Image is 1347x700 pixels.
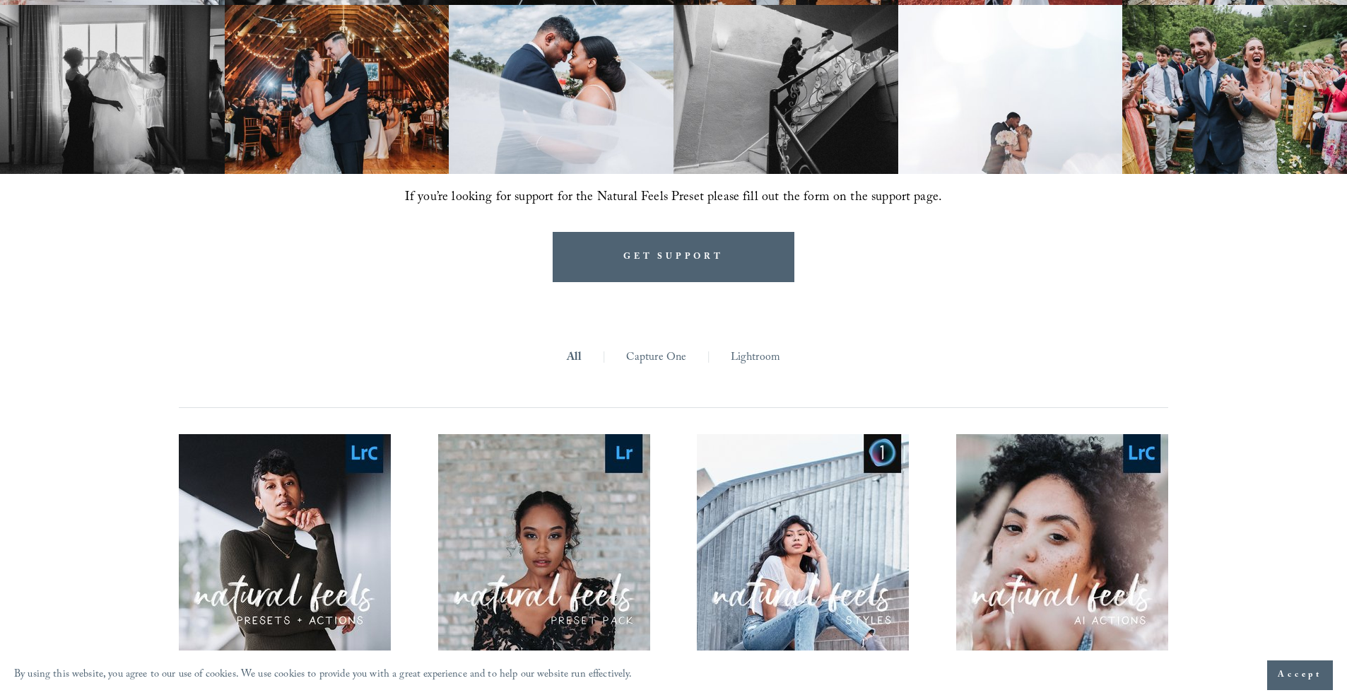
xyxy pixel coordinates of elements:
img: Intimate wedding reception NC couple dance [225,5,449,174]
span: | [707,347,710,369]
span: Accept [1278,668,1322,682]
p: By using this website, you agree to our use of cookies. We use cookies to provide you with a grea... [14,665,633,686]
a: GET SUPPORT [553,232,794,282]
img: Candid wedding photographer in Raleigh [673,5,898,174]
a: All [567,347,582,369]
a: Capture One [626,347,687,369]
img: Beautiful bride and groom portrait photography [449,5,673,174]
img: Intimate wedding portrait first kiss NC [898,5,1123,174]
span: If you’re looking for support for the Natural Feels Preset please fill out the form on the suppor... [405,187,942,209]
button: Accept [1267,660,1333,690]
span: | [602,347,606,369]
img: Happy newlywed celebration down the aisle [1122,5,1347,174]
a: Lightroom [731,347,780,369]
